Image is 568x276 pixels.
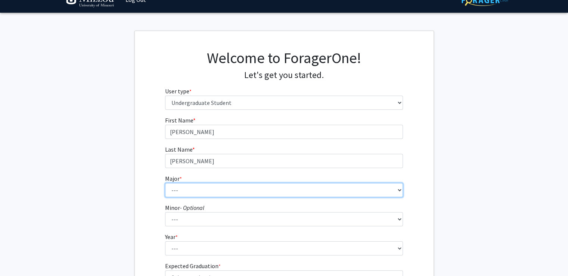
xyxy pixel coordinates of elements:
h1: Welcome to ForagerOne! [165,49,403,67]
label: Major [165,174,182,183]
label: Year [165,232,178,241]
h4: Let's get you started. [165,70,403,81]
label: User type [165,87,192,96]
i: - Optional [180,204,204,211]
span: Last Name [165,146,192,153]
span: First Name [165,117,193,124]
iframe: Chat [6,242,32,270]
label: Expected Graduation [165,261,221,270]
label: Minor [165,203,204,212]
